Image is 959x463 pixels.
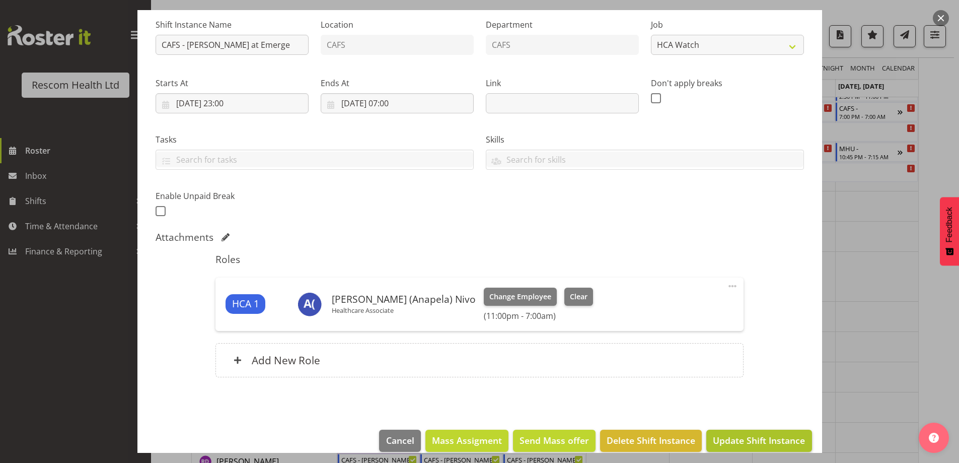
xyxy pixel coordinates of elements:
[929,433,939,443] img: help-xxl-2.png
[156,19,309,31] label: Shift Instance Name
[484,288,557,306] button: Change Employee
[332,306,476,314] p: Healthcare Associate
[298,292,322,316] img: ana-anapela-nivo8618.jpg
[215,253,744,266] h5: Roles
[486,152,803,167] input: Search for skills
[321,93,474,113] input: Click to select...
[520,434,589,447] span: Send Mass offer
[607,434,695,447] span: Delete Shift Instance
[386,434,414,447] span: Cancel
[940,197,959,266] button: Feedback - Show survey
[513,430,596,452] button: Send Mass offer
[564,288,593,306] button: Clear
[252,354,320,367] h6: Add New Role
[232,297,259,311] span: HCA 1
[489,291,551,302] span: Change Employee
[713,434,805,447] span: Update Shift Instance
[945,207,954,242] span: Feedback
[486,134,804,146] label: Skills
[156,77,309,89] label: Starts At
[486,77,639,89] label: Link
[484,311,593,321] h6: (11:00pm - 7:00am)
[321,77,474,89] label: Ends At
[706,430,812,452] button: Update Shift Instance
[156,231,213,243] h5: Attachments
[332,294,476,305] h6: [PERSON_NAME] (Anapela) Nivo
[425,430,508,452] button: Mass Assigment
[156,35,309,55] input: Shift Instance Name
[156,134,474,146] label: Tasks
[379,430,420,452] button: Cancel
[651,19,804,31] label: Job
[432,434,502,447] span: Mass Assigment
[651,77,804,89] label: Don't apply breaks
[156,190,309,202] label: Enable Unpaid Break
[321,19,474,31] label: Location
[156,152,473,167] input: Search for tasks
[600,430,702,452] button: Delete Shift Instance
[486,19,639,31] label: Department
[570,291,587,302] span: Clear
[156,93,309,113] input: Click to select...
